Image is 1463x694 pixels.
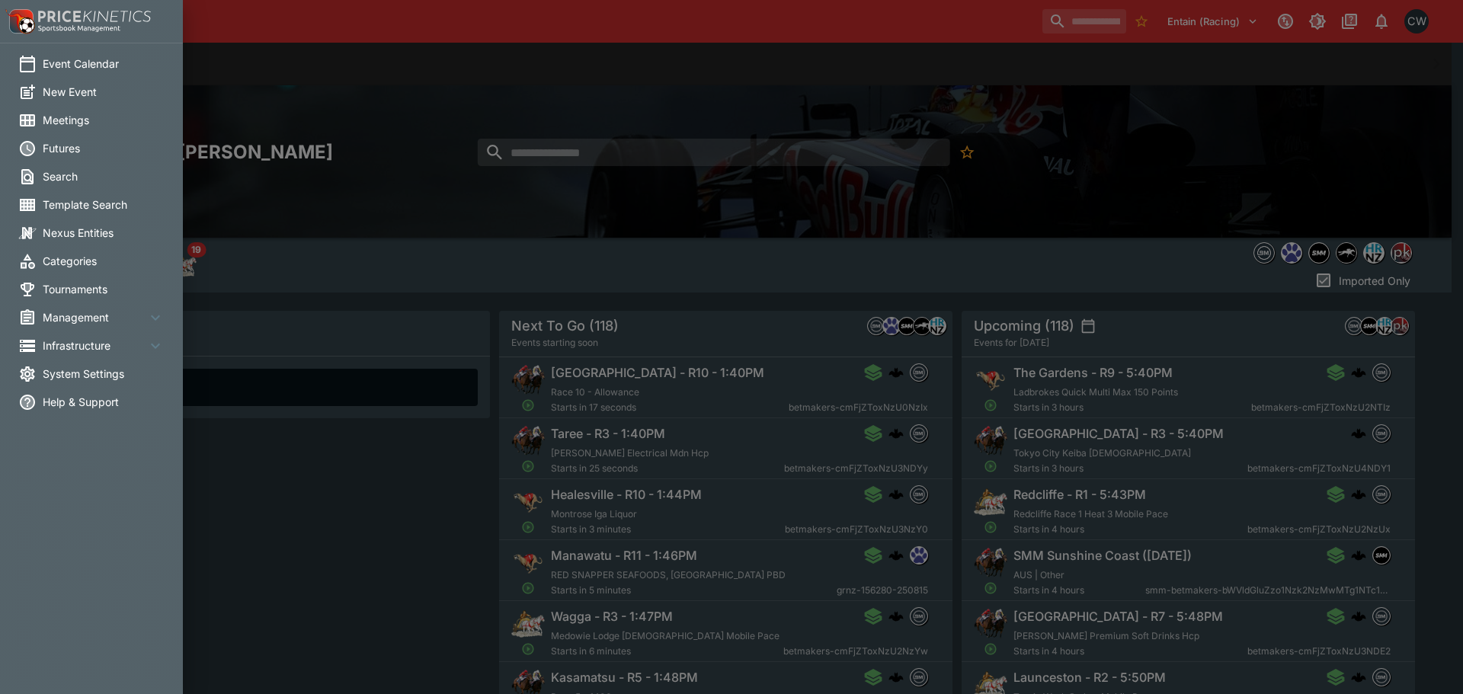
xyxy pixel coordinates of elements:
[43,394,165,410] span: Help & Support
[43,168,165,184] span: Search
[43,225,165,241] span: Nexus Entities
[43,366,165,382] span: System Settings
[43,281,165,297] span: Tournaments
[38,11,151,22] img: PriceKinetics
[43,84,165,100] span: New Event
[5,6,35,37] img: PriceKinetics Logo
[43,253,165,269] span: Categories
[43,56,165,72] span: Event Calendar
[43,112,165,128] span: Meetings
[43,197,165,213] span: Template Search
[43,309,146,325] span: Management
[43,140,165,156] span: Futures
[38,25,120,32] img: Sportsbook Management
[43,337,146,353] span: Infrastructure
